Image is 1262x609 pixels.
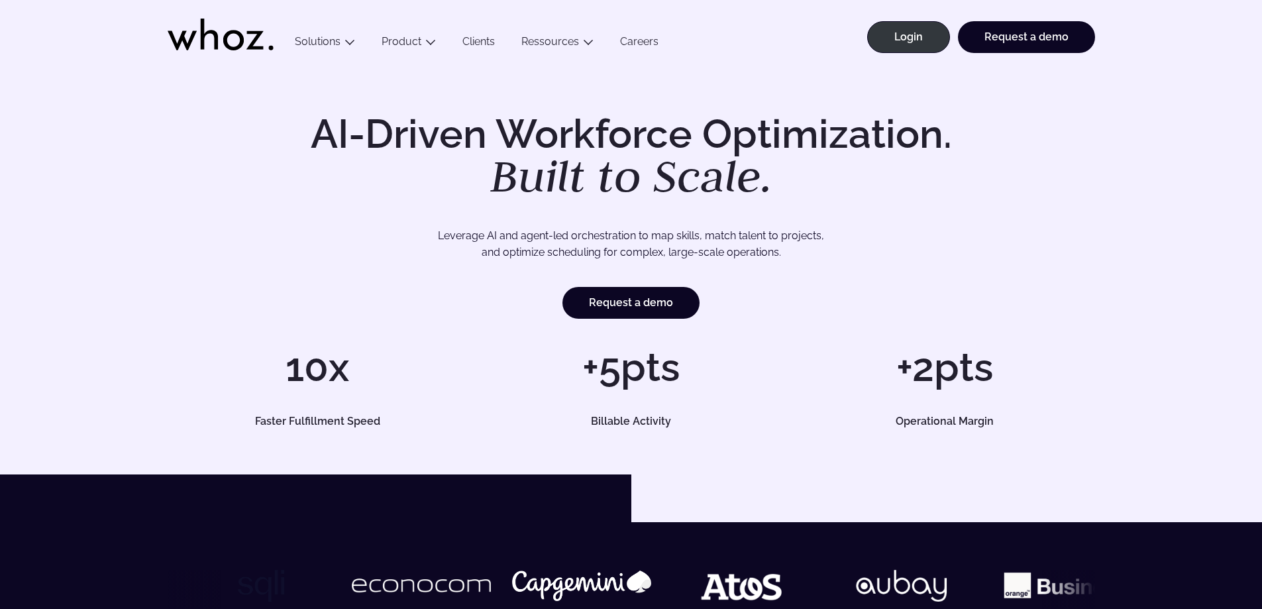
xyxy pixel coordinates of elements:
button: Solutions [282,35,368,53]
button: Ressources [508,35,607,53]
h1: 10x [168,347,468,387]
a: Ressources [521,35,579,48]
h5: Operational Margin [810,416,1080,427]
a: Product [382,35,421,48]
em: Built to Scale. [490,146,772,205]
a: Login [867,21,950,53]
h1: +5pts [481,347,781,387]
a: Careers [607,35,672,53]
h5: Faster Fulfillment Speed [182,416,452,427]
iframe: Chatbot [1175,522,1243,590]
a: Request a demo [958,21,1095,53]
h1: AI-Driven Workforce Optimization. [292,114,971,199]
a: Request a demo [562,287,700,319]
h1: +2pts [794,347,1094,387]
p: Leverage AI and agent-led orchestration to map skills, match talent to projects, and optimize sch... [214,227,1049,261]
a: Clients [449,35,508,53]
button: Product [368,35,449,53]
h5: Billable Activity [496,416,766,427]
